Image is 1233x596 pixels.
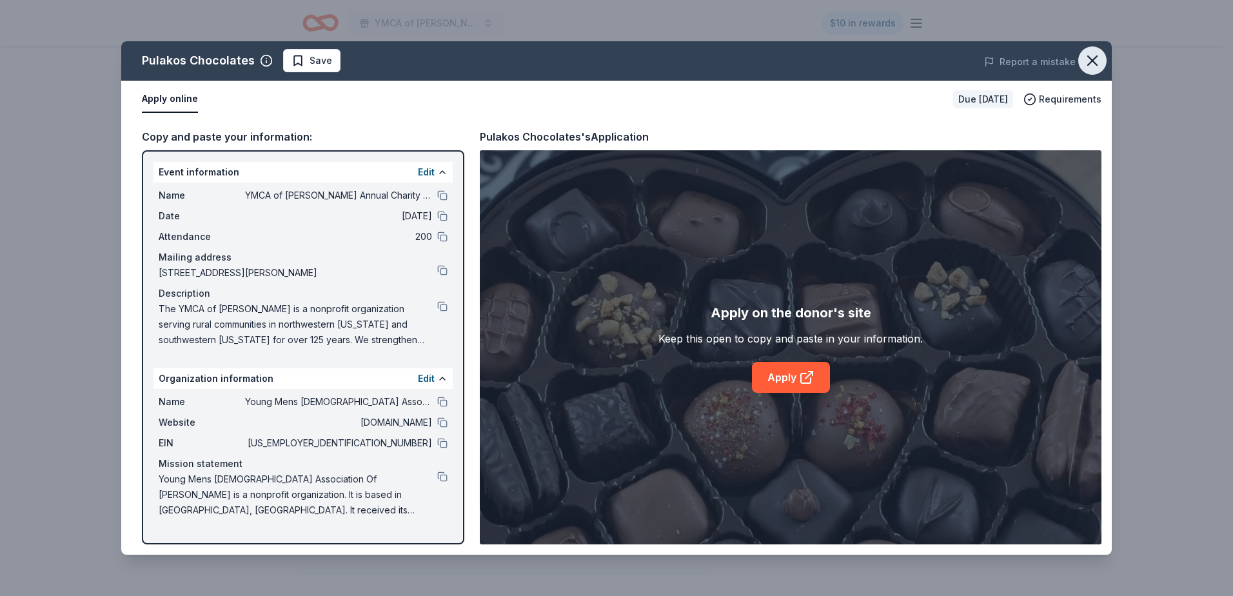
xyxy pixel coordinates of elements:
div: Event information [153,162,453,183]
span: Website [159,415,245,430]
span: Requirements [1039,92,1101,107]
a: Apply [752,362,830,393]
div: Copy and paste your information: [142,128,464,145]
div: Description [159,286,448,301]
span: Young Mens [DEMOGRAPHIC_DATA] Association Of [PERSON_NAME] [245,394,432,410]
span: Young Mens [DEMOGRAPHIC_DATA] Association Of [PERSON_NAME] is a nonprofit organization. It is bas... [159,472,437,518]
span: Date [159,208,245,224]
span: [STREET_ADDRESS][PERSON_NAME] [159,265,437,281]
button: Requirements [1023,92,1101,107]
button: Edit [418,371,435,386]
span: [DOMAIN_NAME] [245,415,432,430]
span: 200 [245,229,432,244]
div: Pulakos Chocolates's Application [480,128,649,145]
span: The YMCA of [PERSON_NAME] is a nonprofit organization serving rural communities in northwestern [... [159,301,437,348]
div: Mission statement [159,456,448,472]
span: EIN [159,435,245,451]
span: [US_EMPLOYER_IDENTIFICATION_NUMBER] [245,435,432,451]
div: Pulakos Chocolates [142,50,255,71]
div: Organization information [153,368,453,389]
div: Due [DATE] [953,90,1013,108]
div: Keep this open to copy and paste in your information. [658,331,923,346]
span: YMCA of [PERSON_NAME] Annual Charity Auction [245,188,432,203]
span: Attendance [159,229,245,244]
span: Save [310,53,332,68]
span: Name [159,188,245,203]
span: Name [159,394,245,410]
div: Apply on the donor's site [711,303,871,323]
button: Edit [418,164,435,180]
button: Apply online [142,86,198,113]
button: Report a mistake [984,54,1076,70]
div: Mailing address [159,250,448,265]
button: Save [283,49,340,72]
span: [DATE] [245,208,432,224]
